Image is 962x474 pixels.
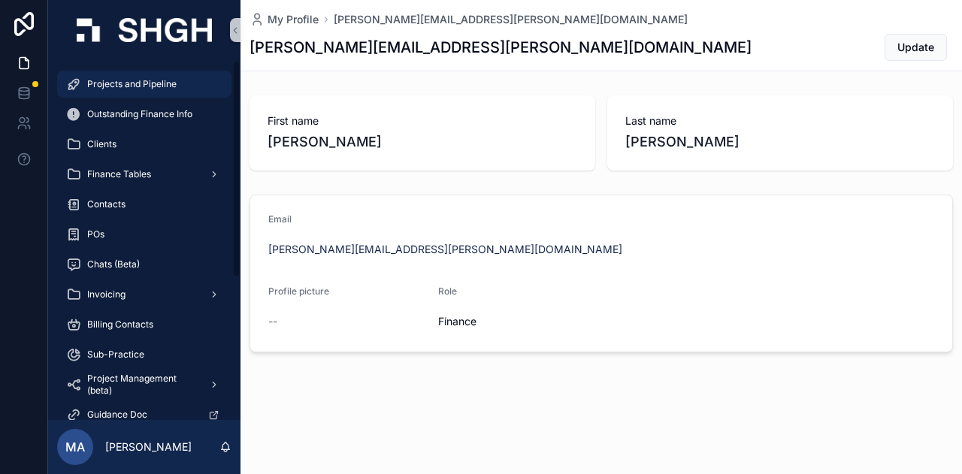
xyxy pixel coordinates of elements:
a: POs [57,221,231,248]
span: Last name [625,113,935,128]
a: Projects and Pipeline [57,71,231,98]
span: Profile picture [268,285,329,297]
span: Update [897,40,934,55]
a: Outstanding Finance Info [57,101,231,128]
a: Finance Tables [57,161,231,188]
a: Sub-Practice [57,341,231,368]
span: Guidance Doc [87,409,147,421]
h1: [PERSON_NAME][EMAIL_ADDRESS][PERSON_NAME][DOMAIN_NAME] [250,37,752,58]
span: Billing Contacts [87,319,153,331]
p: [PERSON_NAME] [105,439,192,454]
span: Sub-Practice [87,349,144,361]
span: First name [268,113,577,128]
a: Project Management (beta) [57,371,231,398]
span: POs [87,228,104,240]
span: Finance Tables [87,168,151,180]
span: Role [438,285,457,297]
a: Clients [57,131,231,158]
span: Invoicing [87,288,126,300]
a: Chats (Beta) [57,251,231,278]
img: App logo [77,18,212,42]
a: [PERSON_NAME][EMAIL_ADDRESS][PERSON_NAME][DOMAIN_NAME] [334,12,688,27]
span: Outstanding Finance Info [87,108,192,120]
a: My Profile [250,12,319,27]
span: Projects and Pipeline [87,78,177,90]
a: Billing Contacts [57,311,231,338]
span: Chats (Beta) [87,258,140,270]
span: Email [268,213,292,225]
a: Guidance Doc [57,401,231,428]
span: Contacts [87,198,126,210]
a: [PERSON_NAME][EMAIL_ADDRESS][PERSON_NAME][DOMAIN_NAME] [268,242,622,257]
div: scrollable content [48,60,240,420]
span: Project Management (beta) [87,373,197,397]
span: MA [65,438,85,456]
button: Update [885,34,947,61]
span: My Profile [268,12,319,27]
span: [PERSON_NAME] [625,131,935,152]
a: Contacts [57,191,231,218]
span: Clients [87,138,116,150]
span: [PERSON_NAME] [268,131,577,152]
span: Finance [438,314,476,329]
a: Invoicing [57,281,231,308]
span: -- [268,314,277,329]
